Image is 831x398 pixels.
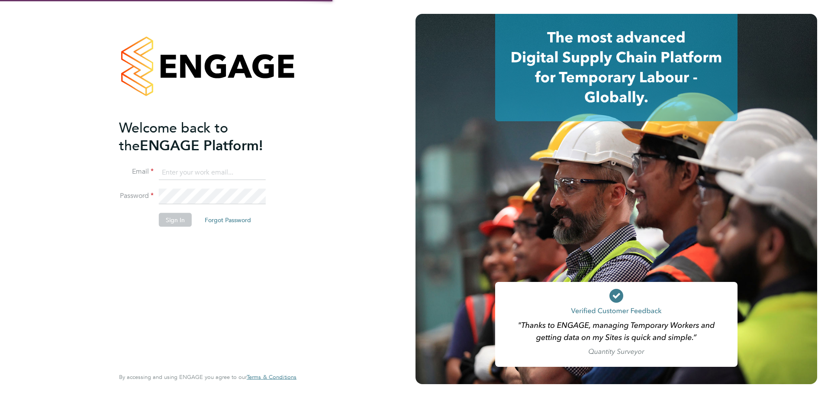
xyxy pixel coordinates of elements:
label: Email [119,167,154,176]
label: Password [119,191,154,201]
button: Sign In [159,213,192,227]
input: Enter your work email... [159,165,266,180]
span: Welcome back to the [119,119,228,154]
h2: ENGAGE Platform! [119,119,288,154]
button: Forgot Password [198,213,258,227]
span: By accessing and using ENGAGE you agree to our [119,373,296,381]
span: Terms & Conditions [247,373,296,381]
a: Terms & Conditions [247,374,296,381]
